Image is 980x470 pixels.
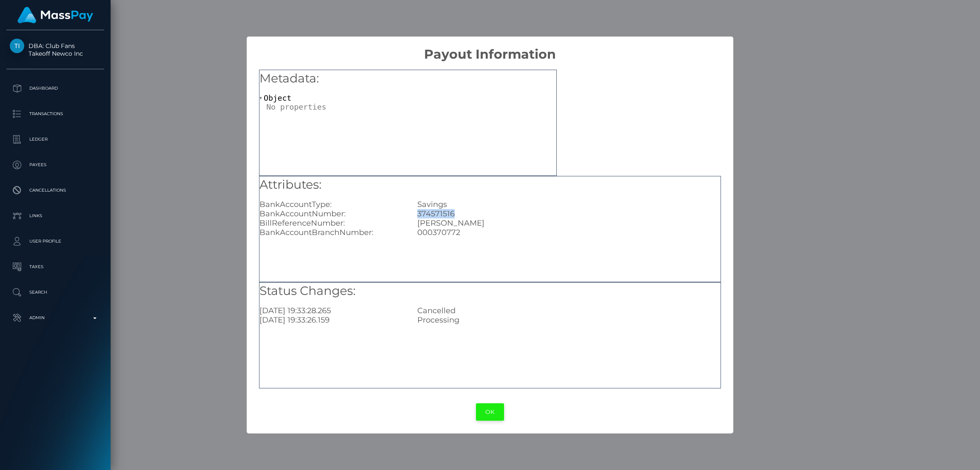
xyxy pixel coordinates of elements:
p: Ledger [10,133,101,146]
h5: Metadata: [259,70,556,87]
div: BankAccountType: [253,200,411,209]
p: Links [10,210,101,222]
div: BankAccountBranchNumber: [253,228,411,237]
div: [DATE] 19:33:28.265 [253,306,411,315]
div: 374571516 [411,209,726,218]
div: Cancelled [411,306,726,315]
p: Taxes [10,260,101,273]
p: Transactions [10,108,101,120]
p: Search [10,286,101,299]
h5: Attributes: [259,176,721,193]
p: Cancellations [10,184,101,197]
img: MassPay Logo [17,7,93,23]
div: Savings [411,200,726,209]
div: [DATE] 19:33:26.159 [253,315,411,325]
h5: Status Changes: [259,283,721,300]
span: DBA: Club Fans Takeoff Newco Inc [6,42,104,57]
p: Admin [10,311,101,324]
div: Processing [411,315,726,325]
button: OK [476,403,504,421]
p: User Profile [10,235,101,248]
div: 000370772 [411,228,726,237]
div: BillReferenceNumber: [253,218,411,228]
img: Takeoff Newco Inc [10,39,24,53]
p: Dashboard [10,82,101,95]
div: BankAccountNumber: [253,209,411,218]
div: [PERSON_NAME] [411,218,726,228]
p: Payees [10,159,101,171]
span: Object [264,93,291,102]
h2: Payout Information [247,37,733,62]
